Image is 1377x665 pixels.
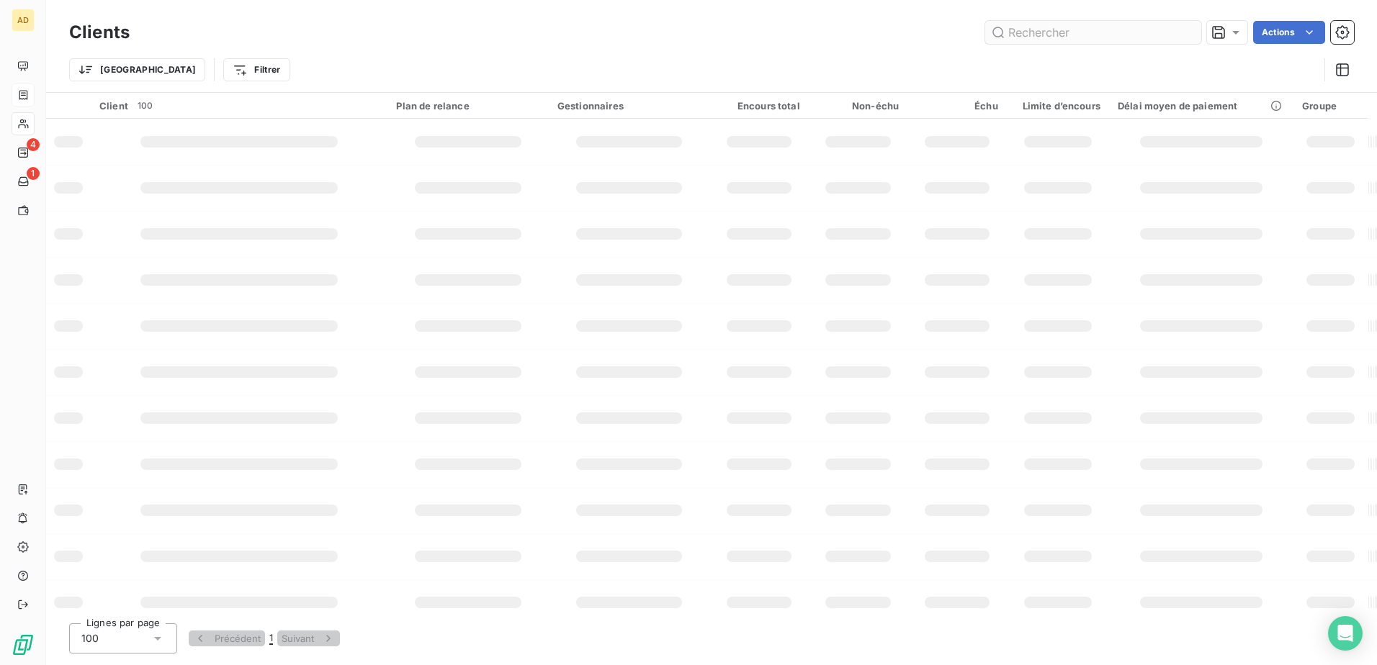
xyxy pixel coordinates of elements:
[916,100,997,112] div: Échu
[1253,21,1325,44] button: Actions
[69,58,205,81] button: [GEOGRAPHIC_DATA]
[134,99,156,112] span: 100
[69,19,130,45] h3: Clients
[1328,616,1363,651] div: Open Intercom Messenger
[99,100,128,112] span: Client
[396,100,539,112] div: Plan de relance
[1302,100,1359,112] div: Groupe
[81,631,99,646] span: 100
[1015,100,1100,112] div: Limite d’encours
[265,631,277,646] button: 1
[269,632,273,645] span: 1
[223,58,290,81] button: Filtrer
[557,100,701,112] div: Gestionnaires
[12,9,35,32] div: AD
[189,630,265,646] button: Précédent
[27,138,40,151] span: 4
[27,167,40,180] span: 1
[12,141,34,164] a: 4
[12,170,34,193] a: 1
[985,21,1201,44] input: Rechercher
[718,100,799,112] div: Encours total
[12,633,35,656] img: Logo LeanPay
[817,100,899,112] div: Non-échu
[277,630,340,646] button: Suivant
[1118,100,1285,112] div: Délai moyen de paiement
